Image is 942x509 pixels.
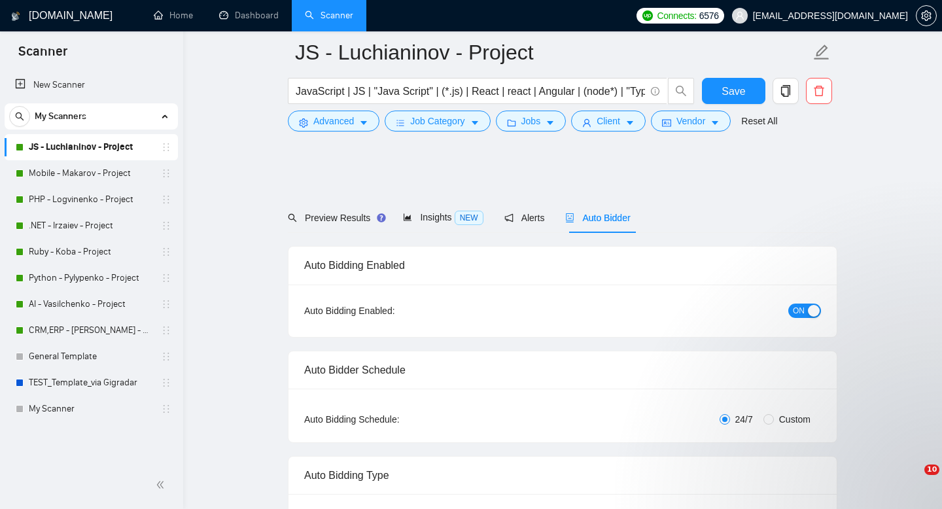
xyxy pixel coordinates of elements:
button: Save [702,78,765,104]
a: searchScanner [305,10,353,21]
span: holder [161,377,171,388]
a: .NET - Irzaiev - Project [29,213,153,239]
span: 10 [924,465,939,475]
span: user [735,11,744,20]
a: General Template [29,343,153,370]
span: holder [161,404,171,414]
span: holder [161,351,171,362]
span: holder [161,142,171,152]
span: My Scanners [35,103,86,130]
div: Auto Bidding Type [304,457,821,494]
img: logo [11,6,20,27]
span: Jobs [521,114,541,128]
a: New Scanner [15,72,167,98]
li: My Scanners [5,103,178,422]
span: ON [793,304,805,318]
span: Client [597,114,620,128]
button: idcardVendorcaret-down [651,111,731,132]
span: Job Category [410,114,464,128]
span: info-circle [651,87,659,96]
li: New Scanner [5,72,178,98]
img: upwork-logo.png [642,10,653,21]
a: Reset All [741,114,777,128]
a: PHP - Logvinenko - Project [29,186,153,213]
span: holder [161,325,171,336]
a: CRM,ERP - [PERSON_NAME] - Project [29,317,153,343]
span: holder [161,220,171,231]
span: caret-down [470,118,480,128]
span: setting [299,118,308,128]
span: holder [161,194,171,205]
span: idcard [662,118,671,128]
a: Python - Pylypenko - Project [29,265,153,291]
span: area-chart [403,213,412,222]
span: 6576 [699,9,719,23]
button: search [668,78,694,104]
button: setting [916,5,937,26]
button: userClientcaret-down [571,111,646,132]
span: search [10,112,29,121]
span: caret-down [359,118,368,128]
span: Save [722,83,745,99]
button: settingAdvancedcaret-down [288,111,379,132]
a: AI - Vasilchenko - Project [29,291,153,317]
span: folder [507,118,516,128]
span: NEW [455,211,483,225]
span: Scanner [8,42,78,69]
a: Mobile - Makarov - Project [29,160,153,186]
div: Auto Bidding Enabled: [304,304,476,318]
div: Auto Bidding Enabled [304,247,821,284]
span: holder [161,299,171,309]
span: delete [807,85,831,97]
span: double-left [156,478,169,491]
span: caret-down [546,118,555,128]
span: caret-down [710,118,720,128]
button: barsJob Categorycaret-down [385,111,490,132]
span: Alerts [504,213,545,223]
span: Insights [403,212,483,222]
a: My Scanner [29,396,153,422]
span: caret-down [625,118,635,128]
span: holder [161,247,171,257]
div: Tooltip anchor [375,212,387,224]
span: holder [161,168,171,179]
button: search [9,106,30,127]
a: homeHome [154,10,193,21]
span: Connects: [657,9,696,23]
span: robot [565,213,574,222]
span: copy [773,85,798,97]
div: Auto Bidding Schedule: [304,412,476,427]
span: notification [504,213,514,222]
a: setting [916,10,937,21]
span: search [288,213,297,222]
button: copy [773,78,799,104]
a: dashboardDashboard [219,10,279,21]
span: Advanced [313,114,354,128]
span: setting [916,10,936,21]
span: holder [161,273,171,283]
input: Scanner name... [295,36,811,69]
span: search [669,85,693,97]
div: Auto Bidder Schedule [304,351,821,389]
a: TEST_Template_via Gigradar [29,370,153,396]
button: folderJobscaret-down [496,111,567,132]
iframe: Intercom live chat [898,465,929,496]
span: bars [396,118,405,128]
a: JS - Luchianinov - Project [29,134,153,160]
span: edit [813,44,830,61]
button: delete [806,78,832,104]
a: Ruby - Koba - Project [29,239,153,265]
span: Preview Results [288,213,382,223]
input: Search Freelance Jobs... [296,83,645,99]
span: Vendor [676,114,705,128]
span: Auto Bidder [565,213,630,223]
span: user [582,118,591,128]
